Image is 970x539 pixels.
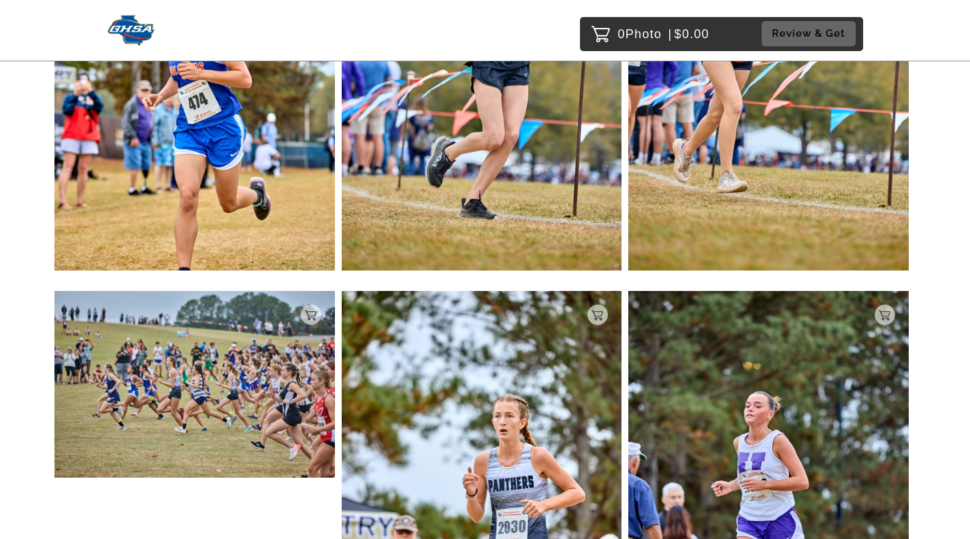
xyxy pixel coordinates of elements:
img: Snapphound Logo [108,15,156,46]
a: Review & Get [762,21,860,46]
p: 0 $0.00 [618,23,710,45]
span: | [668,27,673,41]
img: 130308 [54,291,335,478]
span: Photo [626,23,662,45]
button: Review & Get [762,21,856,46]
